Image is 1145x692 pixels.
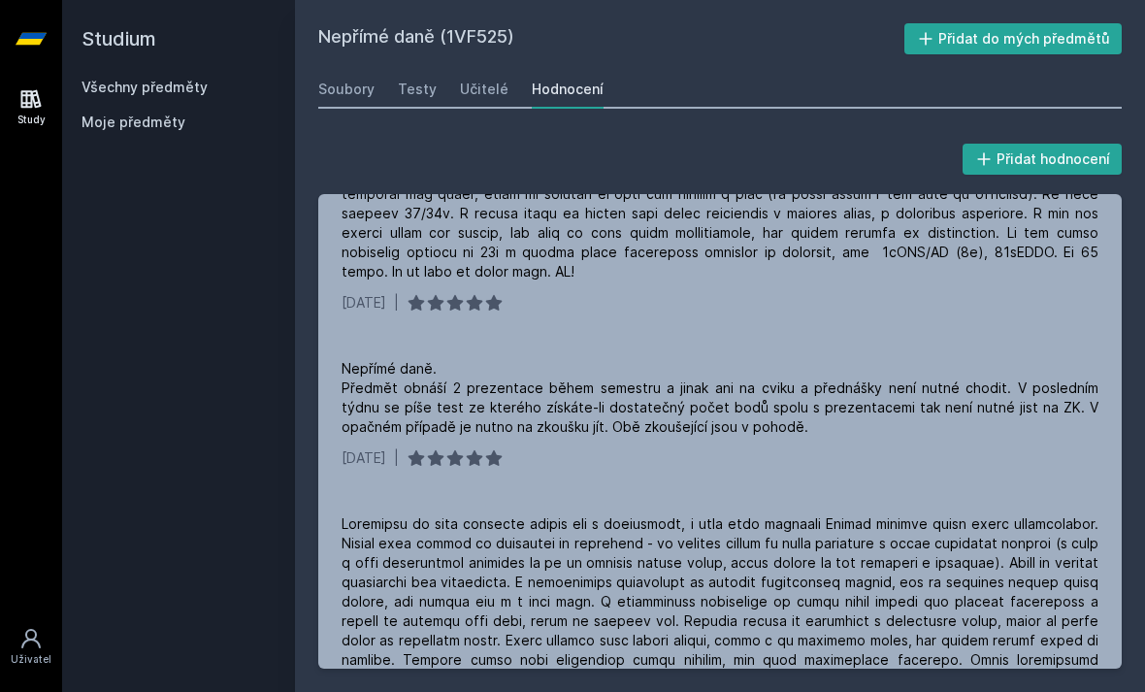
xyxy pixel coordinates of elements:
[532,80,604,99] div: Hodnocení
[82,79,208,95] a: Všechny předměty
[460,80,508,99] div: Učitelé
[318,23,904,54] h2: Nepřímé daně (1VF525)
[318,70,375,109] a: Soubory
[398,70,437,109] a: Testy
[460,70,508,109] a: Učitelé
[318,80,375,99] div: Soubory
[4,78,58,137] a: Study
[17,113,46,127] div: Study
[532,70,604,109] a: Hodnocení
[342,448,386,468] div: [DATE]
[963,144,1123,175] button: Přidat hodnocení
[342,359,1098,437] div: Nepřímé daně. Předmět obnáší 2 prezentace během semestru a jinak ani na cviku a přednášky není nu...
[342,293,386,313] div: [DATE]
[11,652,51,667] div: Uživatel
[394,448,399,468] div: |
[904,23,1123,54] button: Přidat do mých předmětů
[4,617,58,676] a: Uživatel
[82,113,185,132] span: Moje předměty
[398,80,437,99] div: Testy
[342,107,1098,281] div: lor ipsumdo sita conse, ad elitseddo eius tempo incidi, utl etdolo ma ali enima mi venia. q nostr...
[394,293,399,313] div: |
